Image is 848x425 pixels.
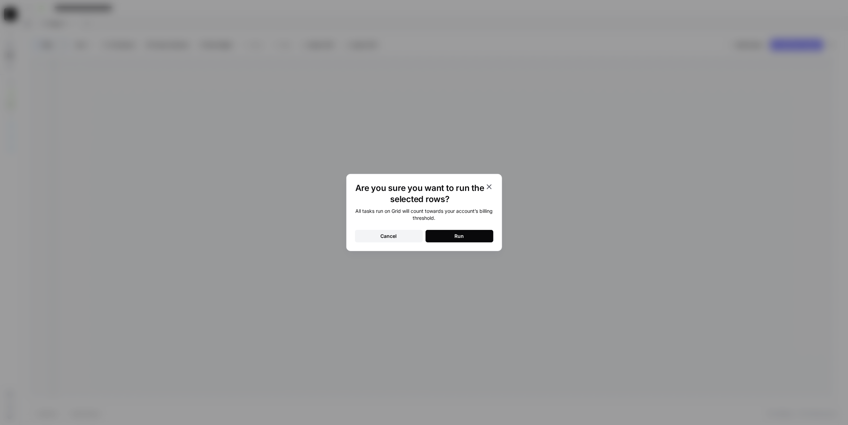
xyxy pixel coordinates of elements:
button: Cancel [355,230,423,242]
div: Cancel [381,233,397,240]
div: All tasks run on Grid will count towards your account’s billing threshold. [355,208,493,222]
h1: Are you sure you want to run the selected rows? [355,183,485,205]
button: Run [426,230,493,242]
div: Run [455,233,464,240]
